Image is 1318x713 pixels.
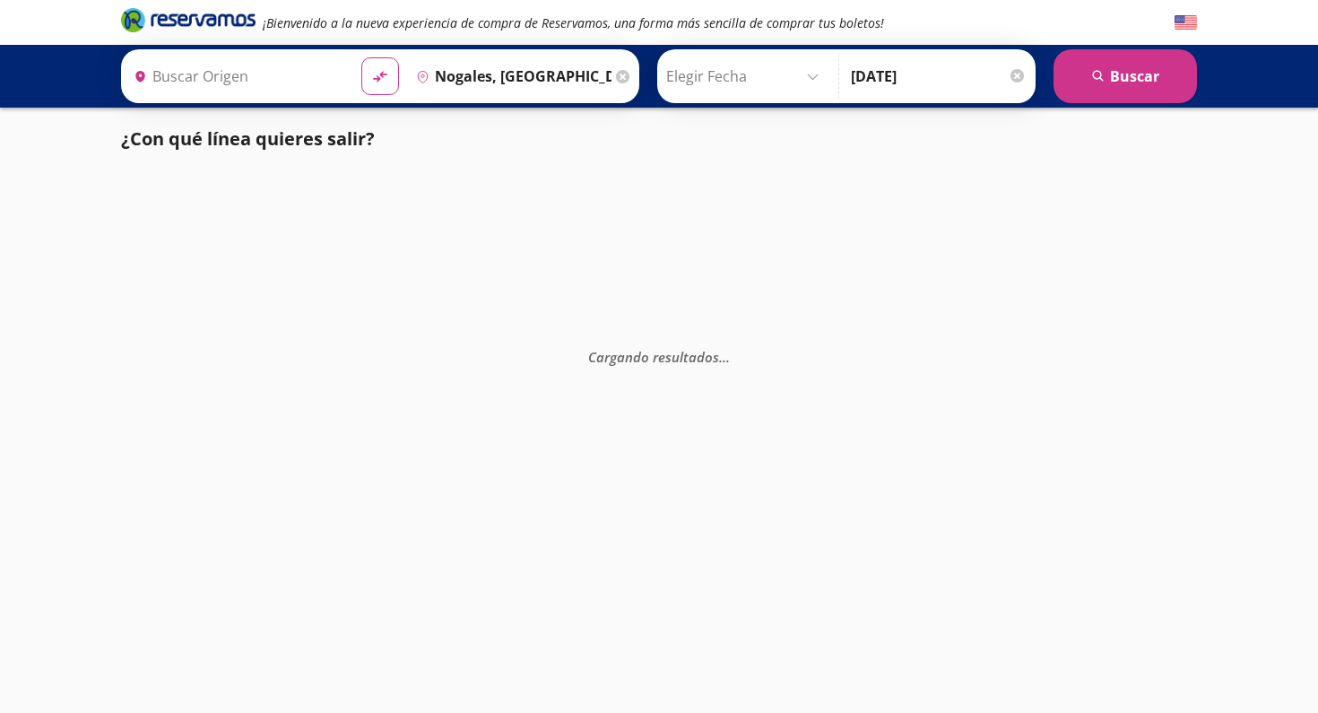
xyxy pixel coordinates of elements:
input: Elegir Fecha [666,54,827,99]
em: Cargando resultados [588,347,730,365]
input: Buscar Origen [126,54,347,99]
button: Buscar [1054,49,1197,103]
span: . [719,347,723,365]
span: . [723,347,726,365]
em: ¡Bienvenido a la nueva experiencia de compra de Reservamos, una forma más sencilla de comprar tus... [263,14,884,31]
input: Opcional [851,54,1027,99]
input: Buscar Destino [409,54,611,99]
button: English [1175,12,1197,34]
a: Brand Logo [121,6,256,39]
p: ¿Con qué línea quieres salir? [121,126,375,152]
i: Brand Logo [121,6,256,33]
span: . [726,347,730,365]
